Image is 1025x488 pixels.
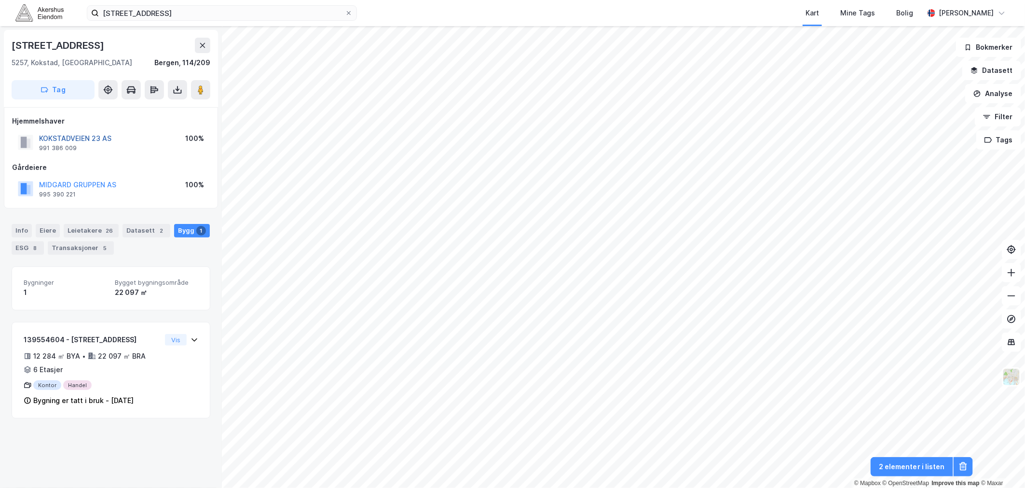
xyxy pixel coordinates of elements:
[39,191,76,198] div: 995 390 221
[975,107,1021,126] button: Filter
[36,224,60,237] div: Eiere
[174,224,210,237] div: Bygg
[15,4,64,21] img: akershus-eiendom-logo.9091f326c980b4bce74ccdd9f866810c.svg
[157,226,166,236] div: 2
[854,480,881,487] a: Mapbox
[939,7,994,19] div: [PERSON_NAME]
[932,480,980,487] a: Improve this map
[12,57,132,69] div: 5257, Kokstad, [GEOGRAPHIC_DATA]
[82,352,86,360] div: •
[98,350,146,362] div: 22 097 ㎡ BRA
[115,287,198,298] div: 22 097 ㎡
[104,226,115,236] div: 26
[154,57,210,69] div: Bergen, 114/209
[24,287,107,298] div: 1
[64,224,119,237] div: Leietakere
[24,279,107,287] span: Bygninger
[12,38,106,53] div: [STREET_ADDRESS]
[965,84,1021,103] button: Analyse
[956,38,1021,57] button: Bokmerker
[806,7,819,19] div: Kart
[1002,368,1021,386] img: Z
[115,279,198,287] span: Bygget bygningsområde
[33,395,134,406] div: Bygning er tatt i bruk - [DATE]
[977,442,1025,488] iframe: Chat Widget
[840,7,875,19] div: Mine Tags
[871,457,953,476] button: 2 elementer i listen
[883,480,929,487] a: OpenStreetMap
[33,350,80,362] div: 12 284 ㎡ BYA
[24,334,161,346] div: 139554604 - [STREET_ADDRESS]
[12,241,44,255] div: ESG
[99,6,345,20] input: Søk på adresse, matrikkel, gårdeiere, leietakere eller personer
[100,243,110,253] div: 5
[12,115,210,127] div: Hjemmelshaver
[30,243,40,253] div: 8
[896,7,913,19] div: Bolig
[976,130,1021,150] button: Tags
[48,241,114,255] div: Transaksjoner
[123,224,170,237] div: Datasett
[12,80,95,99] button: Tag
[977,442,1025,488] div: Kontrollprogram for chat
[196,226,206,236] div: 1
[962,61,1021,80] button: Datasett
[33,364,63,376] div: 6 Etasjer
[12,224,32,237] div: Info
[185,179,204,191] div: 100%
[39,144,77,152] div: 991 386 009
[165,334,187,346] button: Vis
[185,133,204,144] div: 100%
[12,162,210,173] div: Gårdeiere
